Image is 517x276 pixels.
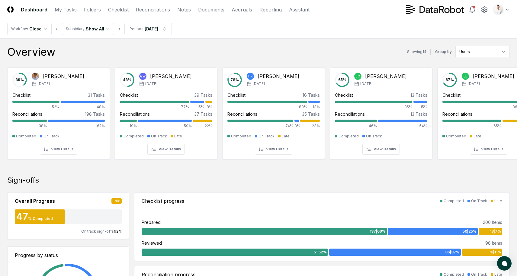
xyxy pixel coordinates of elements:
span: [DATE] [145,81,157,86]
div: Reviewed [142,240,162,246]
div: Checklist [12,92,31,98]
div: 65% [442,123,501,129]
div: Overview [7,46,55,58]
span: HK [248,74,253,79]
div: % Completed [28,216,53,221]
a: Documents [198,6,224,13]
div: On Track [366,133,382,139]
div: Progress by status [15,252,122,259]
div: Late [494,198,502,204]
div: Late [111,198,122,204]
span: 11 | 11 % [490,249,501,255]
span: 137 | 69 % [370,229,386,234]
div: 85% [335,104,412,110]
div: Reconciliations [120,111,150,117]
div: Checklist [227,92,246,98]
div: Prepared [142,219,161,225]
img: DataRobot logo [406,5,464,14]
div: 62% [48,123,105,129]
a: 65%JC[PERSON_NAME][DATE]Checklist13 Tasks85%15%Reconciliations13 Tasks46%54%CompletedOn TrackView... [330,63,432,160]
img: Dina Abdelmageed [32,73,39,80]
div: [PERSON_NAME] [43,73,84,80]
span: 36 | 37 % [445,249,460,255]
div: Completed [16,133,36,139]
a: 48%GW[PERSON_NAME][DATE]Checklist39 Tasks77%15%8%Reconciliations37 Tasks19%59%22%CompletedOn Trac... [115,63,217,160]
span: JC [356,74,360,79]
div: Checklist progress [142,197,184,205]
span: GW [140,74,146,79]
div: 15% [190,104,204,110]
div: Late [474,133,481,139]
div: Subsidiary [66,26,85,32]
div: 59% [138,123,191,129]
a: Reconciliations [136,6,170,13]
div: 3% [294,123,299,129]
div: 98 Items [485,240,502,246]
button: atlas-launcher [497,256,512,271]
div: 15% [413,104,427,110]
div: On Track [151,133,167,139]
div: Overall Progress [15,197,55,205]
a: Dashboard [21,6,47,13]
div: 8% [205,104,212,110]
div: 38% [12,123,47,129]
div: 198 Tasks [85,111,105,117]
div: Reconciliations [335,111,365,117]
div: 31 Tasks [88,92,105,98]
div: 52% [12,104,59,110]
div: 13 Tasks [410,92,427,98]
span: 62 % [114,229,122,234]
div: 88% [227,104,307,110]
div: 46% [335,123,377,129]
div: [PERSON_NAME] [150,73,192,80]
a: Reporting [259,6,282,13]
div: 74% [227,123,293,129]
div: Late [282,133,290,139]
button: View Details [255,144,292,155]
a: Assistant [289,6,310,13]
div: Checklist [442,92,461,98]
div: Completed [124,133,144,139]
div: 200 Items [483,219,502,225]
button: Periods[DATE] [124,23,172,35]
span: [DATE] [253,81,265,86]
span: [DATE] [360,81,372,86]
div: 13 Tasks [410,111,427,117]
div: Reconciliations [442,111,472,117]
div: Completed [339,133,359,139]
div: 77% [120,104,189,110]
div: Periods [130,26,143,32]
div: 19% [120,123,137,129]
div: 22% [193,123,212,129]
div: 35 Tasks [302,111,320,117]
div: On Track [471,198,487,204]
span: 50 | 25 % [463,229,477,234]
div: Checklist [120,92,138,98]
button: View Details [362,144,400,155]
a: My Tasks [55,6,77,13]
div: 39 Tasks [194,92,212,98]
div: 54% [378,123,427,129]
span: [DATE] [468,81,480,86]
a: 39%Dina Abdelmageed[PERSON_NAME][DATE]Checklist31 Tasks52%48%Reconciliations198 Tasks38%62%Comple... [7,63,110,160]
div: Completed [444,198,464,204]
div: Reconciliations [12,111,42,117]
div: Checklist [335,92,353,98]
nav: breadcrumb [7,23,172,35]
a: Notes [177,6,191,13]
div: [DATE] [145,26,158,32]
div: Completed [231,133,251,139]
div: Completed [446,133,466,139]
div: 48% [61,104,105,110]
a: 78%HK[PERSON_NAME][DATE]Checklist16 Tasks88%13%Reconciliations35 Tasks74%3%23%CompletedOn TrackLa... [222,63,325,160]
div: 16 Tasks [303,92,320,98]
a: Checklist [108,6,129,13]
a: Folders [84,6,101,13]
button: View Details [40,144,77,155]
div: 23% [300,123,320,129]
div: Reconciliations [227,111,257,117]
button: View Details [470,144,507,155]
button: View Details [147,144,185,155]
span: 51 | 52 % [314,249,327,255]
div: 13% [308,104,320,110]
